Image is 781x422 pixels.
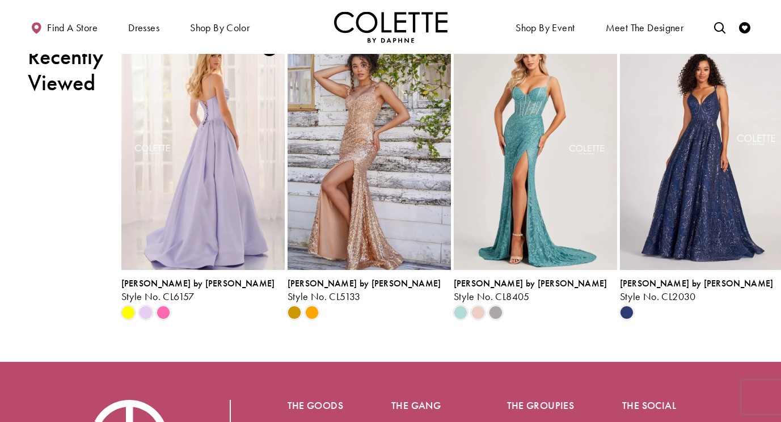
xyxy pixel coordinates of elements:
[606,22,684,33] span: Meet the designer
[620,277,774,289] span: [PERSON_NAME] by [PERSON_NAME]
[288,400,347,411] h5: The goods
[513,11,577,43] span: Shop By Event
[391,400,462,411] h5: The gang
[454,290,530,303] span: Style No. CL8405
[620,290,696,303] span: Style No. CL2030
[125,11,162,43] span: Dresses
[288,277,441,289] span: [PERSON_NAME] by [PERSON_NAME]
[622,400,693,411] h5: The social
[157,306,170,319] i: Pink
[516,22,575,33] span: Shop By Event
[128,22,159,33] span: Dresses
[711,11,728,43] a: Toggle search
[620,306,634,319] i: Navy Blue
[507,400,577,411] h5: The groupies
[28,44,104,96] h2: Recently Viewed
[288,278,451,302] div: Colette by Daphne Style No. CL5133
[334,11,448,43] img: Colette by Daphne
[28,11,100,43] a: Find a store
[603,11,687,43] a: Meet the designer
[139,306,153,319] i: Lilac
[121,277,275,289] span: [PERSON_NAME] by [PERSON_NAME]
[454,306,467,319] i: Sea Glass
[305,306,319,319] i: Orange
[454,32,617,270] a: Visit Colette by Daphne Style No. CL8405 Page
[489,306,503,319] i: Smoke
[288,32,451,270] a: Visit Colette by Daphne Style No. CL5133 Page
[454,277,607,289] span: [PERSON_NAME] by [PERSON_NAME]
[187,11,252,43] span: Shop by color
[121,306,135,319] i: Yellow
[736,11,753,43] a: Check Wishlist
[334,11,448,43] a: Visit Home Page
[454,278,617,302] div: Colette by Daphne Style No. CL8405
[288,306,301,319] i: Gold
[121,32,285,270] a: Visit Colette by Daphne Style No. CL6157 Page
[190,22,250,33] span: Shop by color
[288,290,361,303] span: Style No. CL5133
[121,278,285,302] div: Colette by Daphne Style No. CL6157
[471,306,485,319] i: Rose
[47,22,98,33] span: Find a store
[121,290,195,303] span: Style No. CL6157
